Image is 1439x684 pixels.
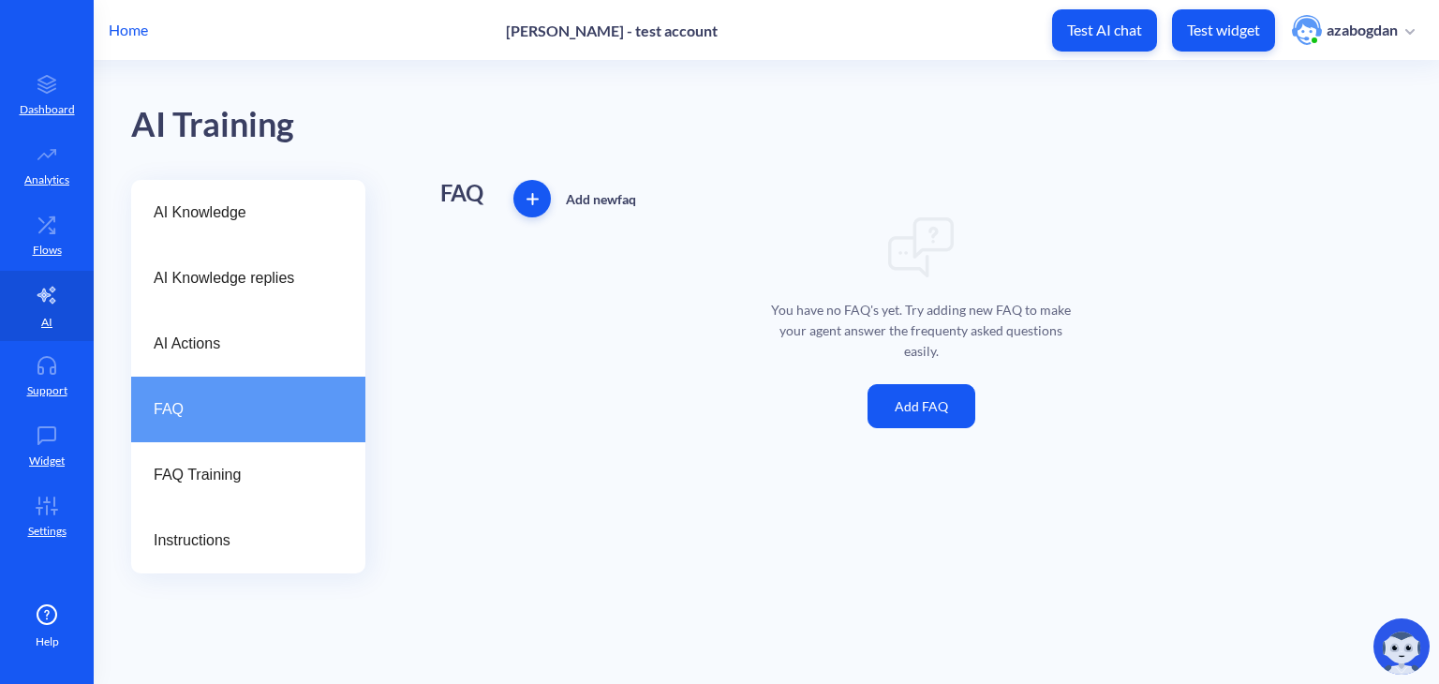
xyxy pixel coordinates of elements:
a: AI Actions [131,311,365,377]
p: Home [109,19,148,41]
a: FAQ [131,377,365,442]
span: AI Knowledge [154,201,328,224]
span: AI Actions [154,333,328,355]
p: [PERSON_NAME] - test account [506,22,718,39]
h1: FAQ [440,180,483,207]
p: azabogdan [1327,20,1398,40]
img: copilot-icon.svg [1373,618,1430,675]
a: AI Knowledge replies [131,245,365,311]
span: faq [617,191,636,207]
a: AI Knowledge [131,180,365,245]
img: img [888,217,954,277]
span: Help [36,633,59,650]
a: Instructions [131,508,365,573]
p: Support [27,382,67,399]
span: AI Knowledge replies [154,267,328,290]
div: AI Training [131,98,294,152]
p: Dashboard [20,101,75,118]
button: Test widget [1172,9,1275,52]
span: FAQ Training [154,464,328,486]
img: user photo [1292,15,1322,45]
span: Instructions [154,529,328,552]
p: Analytics [24,171,69,188]
p: Test widget [1187,21,1260,39]
a: FAQ Training [131,442,365,508]
p: Add new [566,189,636,209]
button: Test AI chat [1052,9,1157,52]
span: FAQ [154,398,328,421]
p: Widget [29,453,65,469]
p: You have no FAQ's yet. Try adding new FAQ to make your agent answer the frequenty asked questions... [766,300,1076,362]
p: Settings [28,523,67,540]
button: Add FAQ [868,384,975,428]
p: Flows [33,242,62,259]
button: user photoazabogdan [1283,13,1424,47]
p: AI [41,314,52,331]
p: Test AI chat [1067,21,1142,39]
